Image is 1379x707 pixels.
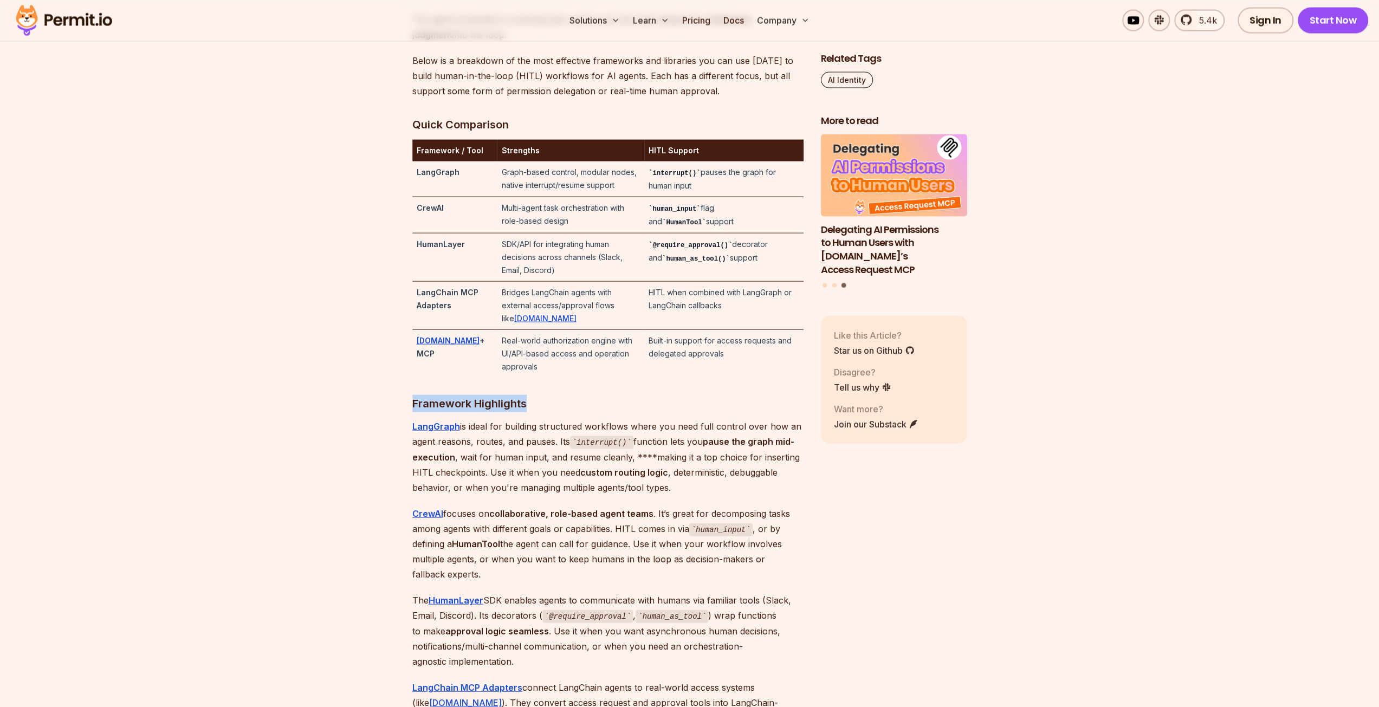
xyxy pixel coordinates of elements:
p: The SDK enables agents to communicate with humans via familiar tools (Slack, Email, Discord). Its... [412,593,804,669]
td: Bridges LangChain agents with external access/approval flows like [497,282,644,330]
strong: collaborative, role-based agent teams [489,508,653,519]
button: Go to slide 3 [841,283,846,288]
th: HITL Support [644,140,804,161]
strong: LangChain MCP Adapters [417,288,478,310]
strong: CrewAI [417,203,444,212]
td: Multi-agent task orchestration with role-based design [497,197,644,233]
code: interrupt() [570,436,633,449]
td: pauses the graph for human input [644,161,804,197]
code: human_as_tool [636,610,708,623]
a: 5.4k [1174,10,1225,31]
strong: custom routing logic [580,467,668,478]
img: Permit logo [11,2,117,39]
td: Real-world authorization engine with UI/API-based access and operation approvals [497,330,644,378]
a: Sign In [1238,8,1293,34]
h2: More to read [821,114,967,128]
td: Graph-based control, modular nodes, native interrupt/resume support [497,161,644,197]
code: HumanTool [662,219,706,226]
h3: Delegating AI Permissions to Human Users with [DOMAIN_NAME]’s Access Request MCP [821,223,967,276]
th: Strengths [497,140,644,161]
p: is ideal for building structured workflows where you need full control over how an agent reasons,... [412,419,804,495]
a: Start Now [1298,8,1369,34]
button: Solutions [565,10,624,31]
span: 5.4k [1193,14,1217,27]
code: @require_approval() [649,242,732,249]
p: Like this Article? [834,328,915,341]
code: human_input [689,523,753,536]
strong: HumanLayer [417,239,465,249]
a: Star us on Github [834,343,915,356]
td: SDK/API for integrating human decisions across channels (Slack, Email, Discord) [497,233,644,282]
a: AI Identity [821,72,873,88]
a: Docs [719,10,748,31]
a: Tell us why [834,380,891,393]
img: Delegating AI Permissions to Human Users with Permit.io’s Access Request MCP [821,134,967,217]
a: HumanLayer [429,595,483,606]
button: Company [753,10,814,31]
strong: approval logic seamless [445,626,549,637]
strong: LangGraph [417,167,459,177]
code: @require_approval [542,610,633,623]
a: Join our Substack [834,417,918,430]
div: Posts [821,134,967,290]
a: [DOMAIN_NAME] [417,336,480,345]
button: Learn [629,10,674,31]
a: LangGraph [412,421,460,432]
strong: pause the graph mid-execution [412,436,794,463]
code: interrupt() [649,170,701,177]
h2: Related Tags [821,52,967,66]
td: HITL when combined with LangGraph or LangChain callbacks [644,282,804,330]
p: focuses on . It’s great for decomposing tasks among agents with different goals or capabilities. ... [412,506,804,582]
td: flag and support [644,197,804,233]
a: [DOMAIN_NAME] [514,314,576,323]
th: Framework / Tool [412,140,497,161]
p: Disagree? [834,365,891,378]
code: human_input [649,205,701,213]
h3: Quick Comparison [412,116,804,133]
button: Go to slide 1 [823,283,827,288]
td: decorator and support [644,233,804,282]
p: Want more? [834,402,918,415]
a: Delegating AI Permissions to Human Users with Permit.io’s Access Request MCPDelegating AI Permiss... [821,134,967,277]
h3: Framework Highlights [412,395,804,412]
button: Go to slide 2 [832,283,837,288]
a: LangChain MCP Adapters [412,682,522,693]
li: 3 of 3 [821,134,967,277]
p: Below is a breakdown of the most effective frameworks and libraries you can use [DATE] to build h... [412,53,804,99]
td: Built-in support for access requests and delegated approvals [644,330,804,378]
code: human_as_tool() [662,255,730,263]
strong: HumanTool [452,539,500,549]
a: CrewAI [412,508,443,519]
a: Pricing [678,10,715,31]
